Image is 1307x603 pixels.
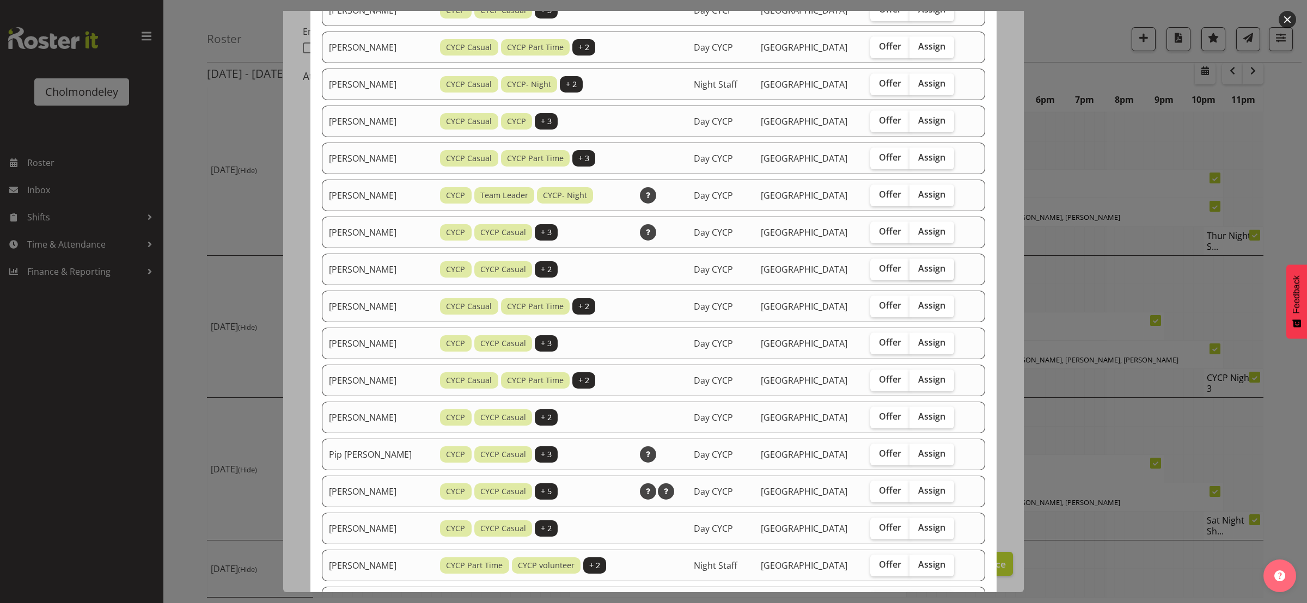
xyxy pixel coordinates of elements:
span: [GEOGRAPHIC_DATA] [761,226,847,238]
span: Day CYCP [694,115,733,127]
span: + 2 [566,78,577,90]
span: + 2 [541,411,552,423]
span: Assign [918,485,945,496]
span: Assign [918,189,945,200]
span: [GEOGRAPHIC_DATA] [761,189,847,201]
span: CYCP Casual [446,41,492,53]
span: [GEOGRAPHIC_DATA] [761,374,847,386]
span: Assign [918,41,945,52]
span: [GEOGRAPHIC_DATA] [761,78,847,90]
td: [PERSON_NAME] [322,69,433,100]
span: Assign [918,337,945,348]
span: + 3 [541,337,552,349]
span: Assign [918,559,945,570]
span: CYCP Part Time [507,152,564,164]
span: Assign [918,300,945,311]
span: Assign [918,522,945,533]
td: [PERSON_NAME] [322,365,433,396]
span: CYCP Casual [480,411,526,423]
td: [PERSON_NAME] [322,476,433,507]
span: + 3 [578,152,589,164]
td: [PERSON_NAME] [322,254,433,285]
td: Pip [PERSON_NAME] [322,439,433,470]
span: CYCP Casual [446,374,492,386]
td: [PERSON_NAME] [322,180,433,211]
span: + 5 [541,485,552,497]
span: Assign [918,115,945,126]
span: Day CYCP [694,300,733,312]
td: [PERSON_NAME] [322,217,433,248]
span: Offer [879,300,901,311]
td: [PERSON_NAME] [322,328,433,359]
span: [GEOGRAPHIC_DATA] [761,300,847,312]
span: CYCP Casual [480,263,526,275]
span: Assign [918,448,945,459]
span: Offer [879,411,901,422]
span: Assign [918,411,945,422]
span: CYCP Casual [480,522,526,534]
span: CYCP- Night [507,78,551,90]
span: Day CYCP [694,226,733,238]
span: Offer [879,41,901,52]
span: + 3 [541,448,552,460]
span: Day CYCP [694,152,733,164]
span: CYCP Casual [480,337,526,349]
span: + 2 [578,374,589,386]
span: Assign [918,374,945,385]
span: Offer [879,4,901,15]
span: Offer [879,374,901,385]
span: Assign [918,78,945,89]
span: CYCP Casual [446,115,492,127]
span: Day CYCP [694,448,733,460]
span: [GEOGRAPHIC_DATA] [761,559,847,571]
td: [PERSON_NAME] [322,106,433,137]
span: Offer [879,189,901,200]
span: [GEOGRAPHIC_DATA] [761,448,847,460]
span: [GEOGRAPHIC_DATA] [761,485,847,497]
span: Assign [918,152,945,163]
span: [GEOGRAPHIC_DATA] [761,4,847,16]
span: Day CYCP [694,337,733,349]
td: [PERSON_NAME] [322,143,433,174]
span: CYCP Part Time [507,41,564,53]
span: CYCP Part Time [446,559,503,571]
span: CYCP- Night [543,189,587,201]
span: CYCP [446,263,465,275]
span: + 2 [541,263,552,275]
span: [GEOGRAPHIC_DATA] [761,41,847,53]
span: Offer [879,485,901,496]
span: Offer [879,263,901,274]
span: Offer [879,78,901,89]
span: CYCP [446,411,465,423]
td: [PERSON_NAME] [322,550,433,581]
span: Offer [879,337,901,348]
td: [PERSON_NAME] [322,513,433,544]
span: CYCP [446,189,465,201]
span: Night Staff [694,559,737,571]
span: Offer [879,559,901,570]
td: [PERSON_NAME] [322,291,433,322]
span: [GEOGRAPHIC_DATA] [761,337,847,349]
span: Day CYCP [694,263,733,275]
span: CYCP Part Time [507,300,564,312]
span: Offer [879,226,901,237]
span: Day CYCP [694,41,733,53]
span: CYCP Casual [480,485,526,497]
td: [PERSON_NAME] [322,32,433,63]
span: + 2 [589,559,600,571]
span: Night Staff [694,78,737,90]
span: [GEOGRAPHIC_DATA] [761,152,847,164]
span: CYCP Casual [480,226,526,238]
span: Assign [918,4,945,15]
span: + 3 [541,226,552,238]
span: CYCP volunteer [518,559,575,571]
span: [GEOGRAPHIC_DATA] [761,411,847,423]
td: [PERSON_NAME] [322,402,433,433]
span: + 2 [578,300,589,312]
span: Day CYCP [694,522,733,534]
span: CYCP Casual [480,448,526,460]
span: Day CYCP [694,189,733,201]
span: Day CYCP [694,411,733,423]
span: + 3 [541,115,552,127]
span: CYCP [446,337,465,349]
